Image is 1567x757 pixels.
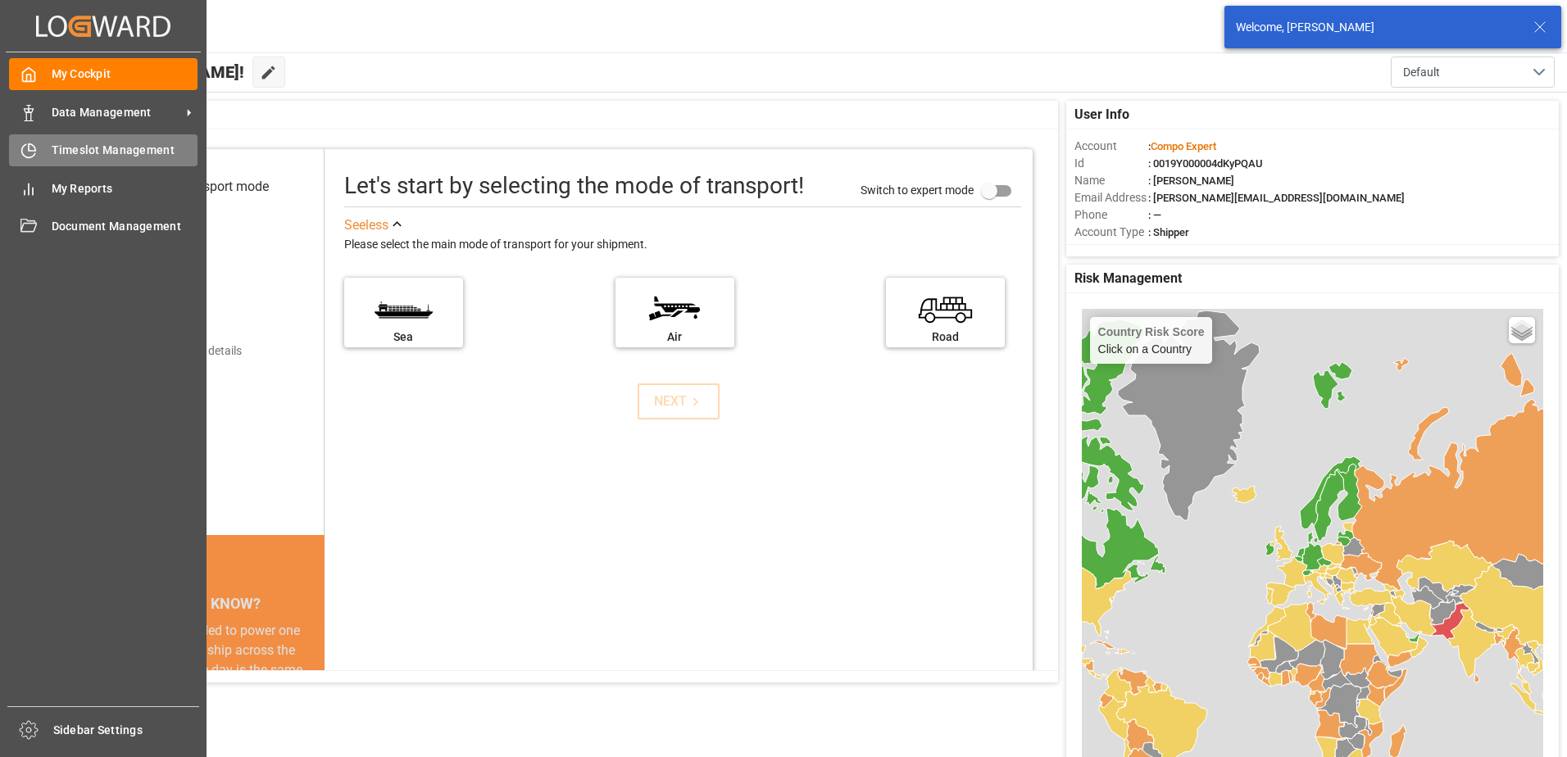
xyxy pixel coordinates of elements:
[1236,19,1518,36] div: Welcome, [PERSON_NAME]
[344,169,804,203] div: Let's start by selecting the mode of transport!
[1098,325,1205,356] div: Click on a Country
[68,57,244,88] span: Hello [PERSON_NAME]!
[344,235,1021,255] div: Please select the main mode of transport for your shipment.
[1148,209,1161,221] span: : —
[52,218,198,235] span: Document Management
[1074,105,1129,125] span: User Info
[1074,206,1148,224] span: Phone
[344,215,388,235] div: See less
[1148,157,1263,170] span: : 0019Y000004dKyPQAU
[1074,155,1148,172] span: Id
[1074,224,1148,241] span: Account Type
[352,329,455,346] div: Sea
[638,383,720,419] button: NEXT
[1074,138,1148,155] span: Account
[1148,226,1189,238] span: : Shipper
[1074,172,1148,189] span: Name
[1148,192,1405,204] span: : [PERSON_NAME][EMAIL_ADDRESS][DOMAIN_NAME]
[654,392,704,411] div: NEXT
[52,66,198,83] span: My Cockpit
[9,172,198,204] a: My Reports
[139,342,242,360] div: Add shipping details
[52,104,181,121] span: Data Management
[9,134,198,166] a: Timeslot Management
[52,142,198,159] span: Timeslot Management
[1403,64,1440,81] span: Default
[52,180,198,197] span: My Reports
[1074,269,1182,288] span: Risk Management
[1151,140,1216,152] span: Compo Expert
[624,329,726,346] div: Air
[1074,189,1148,206] span: Email Address
[9,211,198,243] a: Document Management
[894,329,997,346] div: Road
[1391,57,1555,88] button: open menu
[861,183,974,196] span: Switch to expert mode
[1148,140,1216,152] span: :
[1148,175,1234,187] span: : [PERSON_NAME]
[53,722,200,739] span: Sidebar Settings
[9,58,198,90] a: My Cockpit
[1098,325,1205,338] h4: Country Risk Score
[1509,317,1535,343] a: Layers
